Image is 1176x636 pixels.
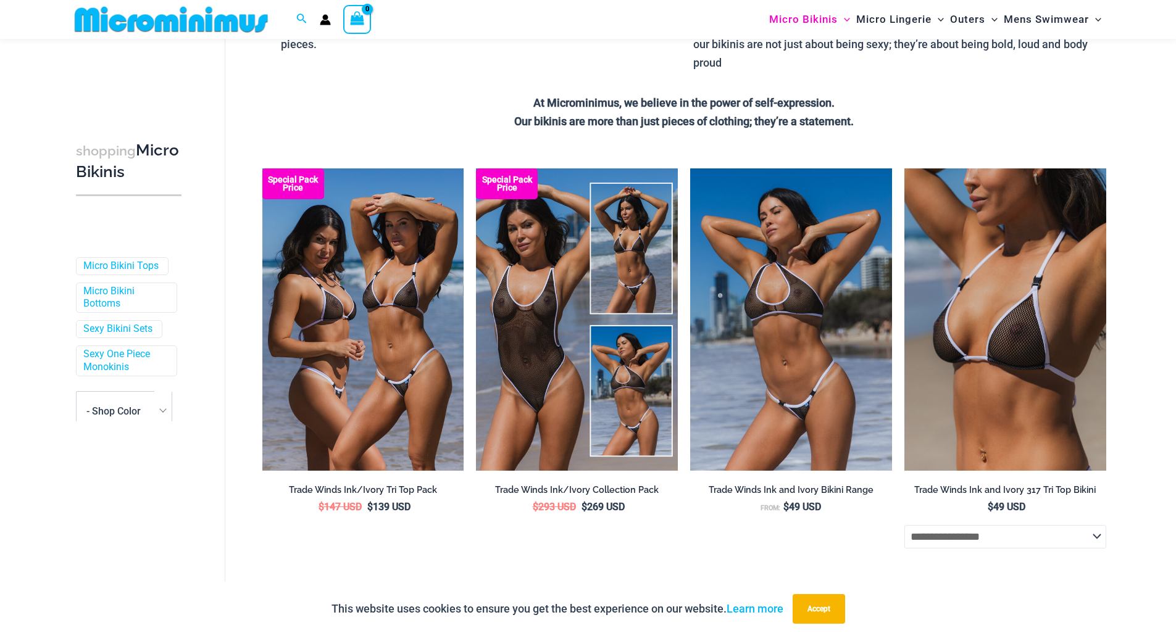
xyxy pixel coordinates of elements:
bdi: 139 USD [367,501,411,513]
span: Menu Toggle [838,4,850,35]
b: Special Pack Price [476,176,538,192]
img: Tradewinds Ink and Ivory 384 Halter 453 Micro 02 [690,168,892,471]
h2: Trade Winds Ink/Ivory Collection Pack [476,484,678,496]
a: Tradewinds Ink and Ivory 317 Tri Top 01Tradewinds Ink and Ivory 317 Tri Top 453 Micro 06Tradewind... [904,168,1106,471]
a: Trade Winds Ink and Ivory 317 Tri Top Bikini [904,484,1106,500]
span: - Shop Color [77,392,172,431]
a: Search icon link [296,12,307,27]
span: $ [367,501,373,513]
nav: Site Navigation [764,2,1107,37]
span: From: [761,504,780,512]
bdi: 49 USD [783,501,821,513]
a: Trade Winds Ink/Ivory Tri Top Pack [262,484,464,500]
img: Collection Pack [476,168,678,471]
span: Menu Toggle [932,4,944,35]
bdi: 49 USD [988,501,1025,513]
a: Learn more [727,602,783,615]
strong: Our bikinis are more than just pieces of clothing; they’re a statement. [514,115,854,128]
a: Top Bum Pack Top Bum Pack bTop Bum Pack b [262,168,464,471]
a: Micro Bikini Tops [83,260,159,273]
span: Menu Toggle [985,4,998,35]
a: Tradewinds Ink and Ivory 384 Halter 453 Micro 02Tradewinds Ink and Ivory 384 Halter 453 Micro 01T... [690,168,892,471]
span: $ [783,501,789,513]
a: Mens SwimwearMenu ToggleMenu Toggle [1001,4,1104,35]
bdi: 269 USD [582,501,625,513]
a: Account icon link [320,14,331,25]
a: Trade Winds Ink and Ivory Bikini Range [690,484,892,500]
span: shopping [76,143,136,159]
a: Collection Pack Collection Pack b (1)Collection Pack b (1) [476,168,678,471]
h2: Trade Winds Ink and Ivory 317 Tri Top Bikini [904,484,1106,496]
a: View Shopping Cart, empty [343,5,372,33]
button: Accept [793,594,845,624]
h3: Micro Bikinis [76,140,181,183]
p: This website uses cookies to ensure you get the best experience on our website. [332,600,783,618]
span: Micro Lingerie [856,4,932,35]
span: - Shop Color [86,405,141,417]
span: Mens Swimwear [1004,4,1089,35]
span: - Shop Color [76,391,172,432]
span: $ [988,501,993,513]
b: Special Pack Price [262,176,324,192]
bdi: 147 USD [319,501,362,513]
strong: At Microminimus, we believe in the power of self-expression. [533,96,835,109]
a: Sexy One Piece Monokinis [83,348,167,374]
span: $ [533,501,538,513]
span: Micro Bikinis [769,4,838,35]
span: $ [582,501,587,513]
a: Micro BikinisMenu ToggleMenu Toggle [766,4,853,35]
bdi: 293 USD [533,501,576,513]
h2: Trade Winds Ink/Ivory Tri Top Pack [262,484,464,496]
a: Micro Bikini Bottoms [83,285,167,311]
img: Tradewinds Ink and Ivory 317 Tri Top 01 [904,168,1106,471]
span: $ [319,501,324,513]
span: Outers [950,4,985,35]
img: MM SHOP LOGO FLAT [70,6,273,33]
a: Sexy Bikini Sets [83,323,152,336]
span: Menu Toggle [1089,4,1101,35]
h2: Trade Winds Ink and Ivory Bikini Range [690,484,892,496]
a: OutersMenu ToggleMenu Toggle [947,4,1001,35]
a: Micro LingerieMenu ToggleMenu Toggle [853,4,947,35]
img: Top Bum Pack [262,168,464,471]
a: Trade Winds Ink/Ivory Collection Pack [476,484,678,500]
